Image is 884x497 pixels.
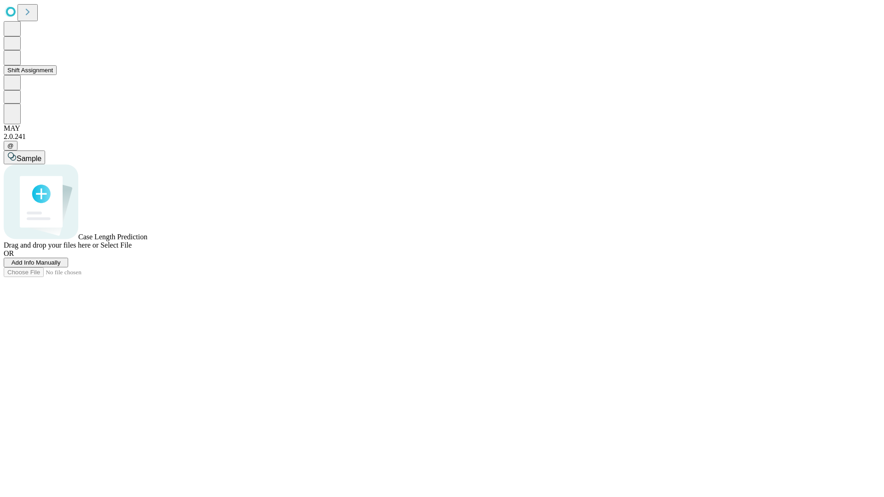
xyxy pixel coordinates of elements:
[4,124,880,133] div: MAY
[17,155,41,162] span: Sample
[12,259,61,266] span: Add Info Manually
[4,249,14,257] span: OR
[4,258,68,267] button: Add Info Manually
[4,65,57,75] button: Shift Assignment
[4,241,99,249] span: Drag and drop your files here or
[78,233,147,241] span: Case Length Prediction
[4,133,880,141] div: 2.0.241
[4,150,45,164] button: Sample
[100,241,132,249] span: Select File
[7,142,14,149] span: @
[4,141,17,150] button: @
